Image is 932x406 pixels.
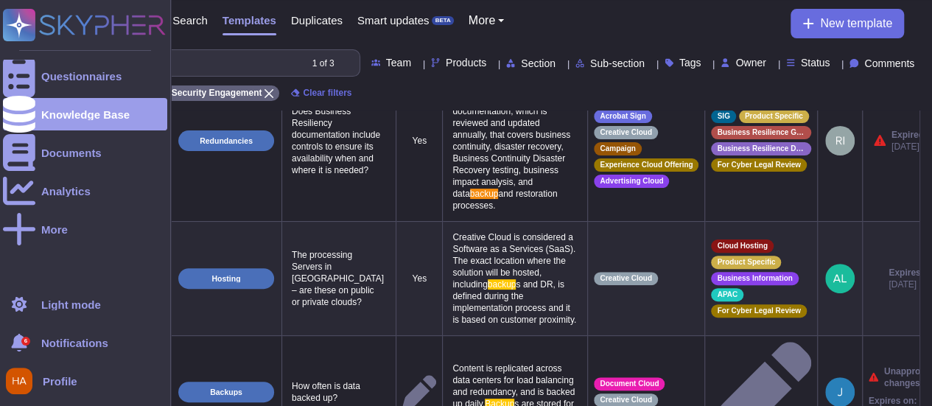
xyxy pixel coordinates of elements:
div: Questionnaires [41,71,122,82]
span: Search [172,15,208,26]
a: Knowledge Base [3,98,167,130]
div: Light mode [41,299,101,310]
span: Document Cloud [600,380,659,388]
p: Redundancies [200,137,253,145]
span: backup [488,279,516,290]
span: Smart updates [357,15,430,26]
a: Documents [3,136,167,169]
div: Knowledge Base [41,109,130,120]
span: Product Specific [717,259,775,266]
span: Security Engagement [172,88,262,97]
span: Experience Cloud Offering [600,161,693,169]
span: Creative Cloud [600,396,652,404]
span: For Cyber Legal Review [717,307,800,315]
span: Business Resilience Documentation [717,145,805,153]
p: Yes [402,273,436,284]
span: backup [470,189,499,199]
p: Hosting [211,275,240,283]
span: Advertising Cloud [600,178,663,185]
div: 6 [21,337,30,346]
p: The processing Servers in [GEOGRAPHIC_DATA] – are these on public or private clouds? [288,245,390,312]
div: More [41,224,68,235]
div: 1 of 3 [312,59,334,68]
div: Documents [41,147,102,158]
img: user [825,264,855,293]
span: Team [386,57,411,68]
input: Search by keywords [58,50,299,76]
span: SIG [717,113,729,120]
span: More [469,15,495,27]
span: Cloud Hosting [717,242,767,250]
span: Products [446,57,486,68]
span: Campaign [600,145,635,153]
p: Does Business Resiliency documentation include controls to ensure its availability when and where... [288,102,390,180]
span: Adobe’s Business Continuity Disaster Recovery program is supported by governing documentation, wh... [452,71,572,199]
span: Duplicates [291,15,343,26]
span: Comments [864,58,914,69]
span: Business Information [717,275,792,282]
img: user [6,368,32,394]
span: Notifications [41,337,108,349]
a: Questionnaires [3,60,167,92]
span: Product Specific [745,113,803,120]
span: Status [801,57,830,68]
span: Profile [43,376,77,387]
span: Business Resilience Governance [717,129,805,136]
span: For Cyber Legal Review [717,161,800,169]
span: Owner [735,57,765,68]
span: Tags [679,57,701,68]
span: Section [521,58,556,69]
img: user [825,126,855,155]
div: Analytics [41,186,91,197]
span: s and DR, is defined during the implementation process and it is based on customer proximity. [452,279,576,325]
span: and restoration processes. [452,189,559,211]
button: More [469,15,505,27]
span: Acrobat Sign [600,113,645,120]
a: Analytics [3,175,167,207]
div: BETA [432,16,453,25]
button: user [3,365,43,397]
p: Backups [210,388,242,396]
span: Creative Cloud [600,129,652,136]
button: New template [791,9,904,38]
span: Templates [223,15,276,26]
span: Clear filters [303,88,351,97]
p: Yes [402,135,436,147]
span: Sub-section [590,58,645,69]
span: APAC [717,291,737,298]
span: Creative Cloud [600,275,652,282]
span: Creative Cloud is considered a Software as a Services (SaaS). The exact location where the soluti... [452,232,575,290]
span: New template [820,18,892,29]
